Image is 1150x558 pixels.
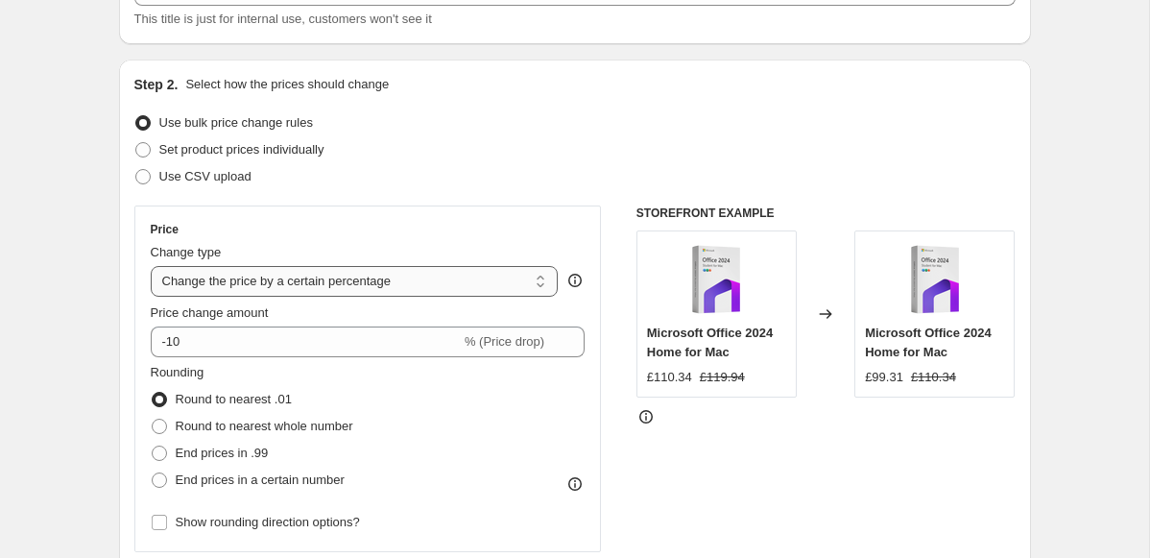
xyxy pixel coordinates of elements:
span: Set product prices individually [159,142,324,157]
span: End prices in .99 [176,446,269,460]
span: Round to nearest .01 [176,392,292,406]
span: Round to nearest whole number [176,419,353,433]
div: help [565,271,585,290]
span: This title is just for internal use, customers won't see it [134,12,432,26]
span: Change type [151,245,222,259]
p: Select how the prices should change [185,75,389,94]
span: End prices in a certain number [176,473,345,487]
span: Show rounding direction options? [176,515,360,529]
span: % (Price drop) [465,334,544,349]
img: microsoft-microsoft-office-2024-student-for-mac-34866732499133_80x.png [897,241,973,318]
h2: Step 2. [134,75,179,94]
span: Price change amount [151,305,269,320]
strike: £110.34 [911,368,956,387]
input: -15 [151,327,461,357]
h3: Price [151,222,179,237]
span: Use bulk price change rules [159,115,313,130]
div: £110.34 [647,368,692,387]
img: microsoft-microsoft-office-2024-student-for-mac-34866732499133_80x.png [678,241,755,318]
span: Use CSV upload [159,169,252,183]
span: Microsoft Office 2024 Home for Mac [647,326,774,359]
div: £99.31 [865,368,903,387]
strike: £119.94 [700,368,745,387]
span: Microsoft Office 2024 Home for Mac [865,326,992,359]
span: Rounding [151,365,204,379]
h6: STOREFRONT EXAMPLE [636,206,1016,221]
